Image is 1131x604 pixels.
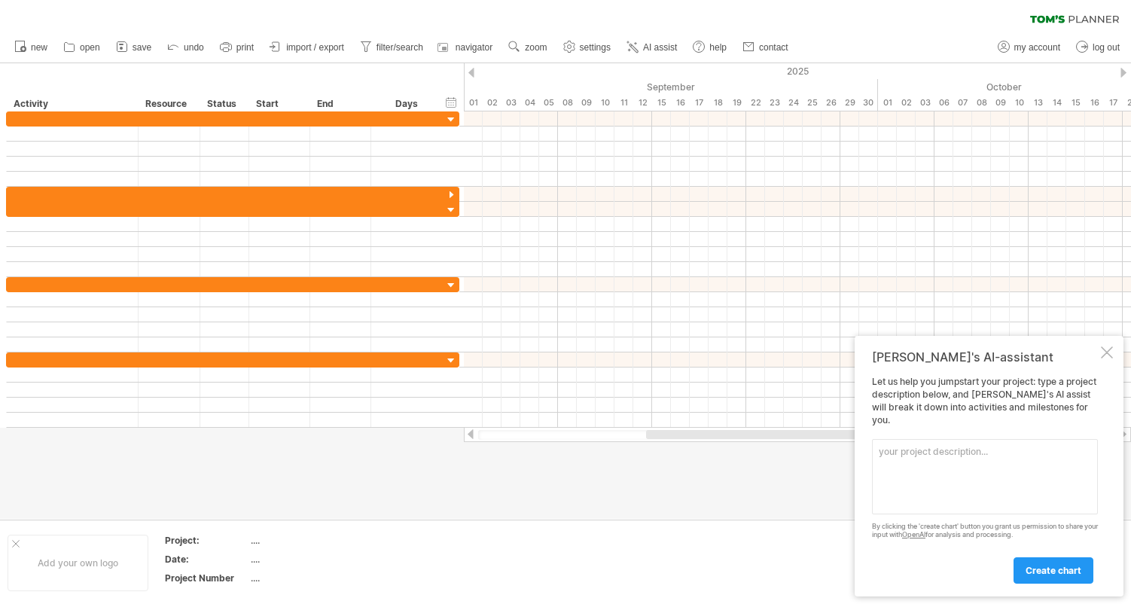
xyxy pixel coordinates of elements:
[163,38,209,57] a: undo
[251,553,377,566] div: ....
[256,96,301,111] div: Start
[991,95,1010,111] div: Thursday, 9 October 2025
[671,95,690,111] div: Tuesday, 16 September 2025
[623,38,681,57] a: AI assist
[317,96,362,111] div: End
[286,42,344,53] span: import / export
[902,530,925,538] a: OpenAI
[690,95,709,111] div: Wednesday, 17 September 2025
[31,42,47,53] span: new
[739,38,793,57] a: contact
[709,42,727,53] span: help
[251,572,377,584] div: ....
[501,95,520,111] div: Wednesday, 3 September 2025
[614,95,633,111] div: Thursday, 11 September 2025
[1072,38,1124,57] a: log out
[112,38,156,57] a: save
[376,42,423,53] span: filter/search
[994,38,1065,57] a: my account
[577,95,596,111] div: Tuesday, 9 September 2025
[596,95,614,111] div: Wednesday, 10 September 2025
[859,95,878,111] div: Tuesday, 30 September 2025
[872,349,1098,365] div: [PERSON_NAME]'s AI-assistant
[1093,42,1120,53] span: log out
[464,95,483,111] div: Monday, 1 September 2025
[1029,95,1047,111] div: Monday, 13 October 2025
[525,42,547,53] span: zoom
[80,42,100,53] span: open
[236,42,254,53] span: print
[1047,95,1066,111] div: Tuesday, 14 October 2025
[184,42,204,53] span: undo
[559,38,615,57] a: settings
[580,42,611,53] span: settings
[652,95,671,111] div: Monday, 15 September 2025
[840,95,859,111] div: Monday, 29 September 2025
[727,95,746,111] div: Friday, 19 September 2025
[1026,565,1081,576] span: create chart
[972,95,991,111] div: Wednesday, 8 October 2025
[878,95,897,111] div: Wednesday, 1 October 2025
[689,38,731,57] a: help
[746,95,765,111] div: Monday, 22 September 2025
[1014,557,1093,584] a: create chart
[822,95,840,111] div: Friday, 26 September 2025
[165,572,248,584] div: Project Number
[709,95,727,111] div: Thursday, 18 September 2025
[165,553,248,566] div: Date:
[784,95,803,111] div: Wednesday, 24 September 2025
[558,95,577,111] div: Monday, 8 September 2025
[916,95,934,111] div: Friday, 3 October 2025
[456,42,492,53] span: navigator
[14,96,130,111] div: Activity
[934,95,953,111] div: Monday, 6 October 2025
[1066,95,1085,111] div: Wednesday, 15 October 2025
[633,95,652,111] div: Friday, 12 September 2025
[435,38,497,57] a: navigator
[216,38,258,57] a: print
[897,95,916,111] div: Thursday, 2 October 2025
[145,96,191,111] div: Resource
[872,376,1098,583] div: Let us help you jumpstart your project: type a project description below, and [PERSON_NAME]'s AI ...
[483,95,501,111] div: Tuesday, 2 September 2025
[1104,95,1123,111] div: Friday, 17 October 2025
[765,95,784,111] div: Tuesday, 23 September 2025
[59,38,105,57] a: open
[266,38,349,57] a: import / export
[1014,42,1060,53] span: my account
[11,38,52,57] a: new
[370,96,442,111] div: Days
[1010,95,1029,111] div: Friday, 10 October 2025
[207,96,240,111] div: Status
[759,42,788,53] span: contact
[803,95,822,111] div: Thursday, 25 September 2025
[953,95,972,111] div: Tuesday, 7 October 2025
[520,95,539,111] div: Thursday, 4 September 2025
[165,534,248,547] div: Project:
[133,42,151,53] span: save
[1085,95,1104,111] div: Thursday, 16 October 2025
[464,79,878,95] div: September 2025
[539,95,558,111] div: Friday, 5 September 2025
[505,38,551,57] a: zoom
[356,38,428,57] a: filter/search
[872,523,1098,539] div: By clicking the 'create chart' button you grant us permission to share your input with for analys...
[251,534,377,547] div: ....
[643,42,677,53] span: AI assist
[8,535,148,591] div: Add your own logo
